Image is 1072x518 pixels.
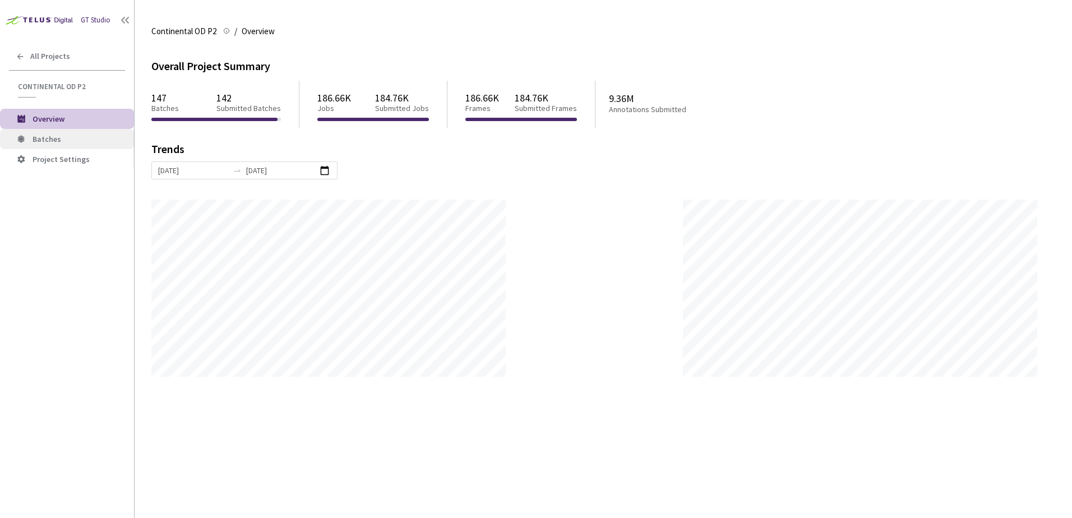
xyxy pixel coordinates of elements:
p: Submitted Frames [515,104,577,113]
p: Submitted Jobs [375,104,429,113]
p: 186.66K [317,92,351,104]
span: to [233,166,242,175]
p: 186.66K [465,92,499,104]
p: 9.36M [609,92,730,104]
p: Batches [151,104,179,113]
input: Start date [158,164,228,177]
span: Project Settings [33,154,90,164]
p: 147 [151,92,179,104]
div: Overall Project Summary [151,58,1055,75]
span: Continental OD P2 [18,82,118,91]
span: swap-right [233,166,242,175]
span: Batches [33,134,61,144]
input: End date [246,164,316,177]
p: Frames [465,104,499,113]
span: Continental OD P2 [151,25,216,38]
p: Jobs [317,104,351,113]
div: Trends [151,144,1039,161]
p: Annotations Submitted [609,105,730,114]
span: Overview [33,114,64,124]
p: 142 [216,92,281,104]
span: All Projects [30,52,70,61]
div: GT Studio [81,15,110,26]
p: 184.76K [375,92,429,104]
p: Submitted Batches [216,104,281,113]
li: / [234,25,237,38]
p: 184.76K [515,92,577,104]
span: Overview [242,25,275,38]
